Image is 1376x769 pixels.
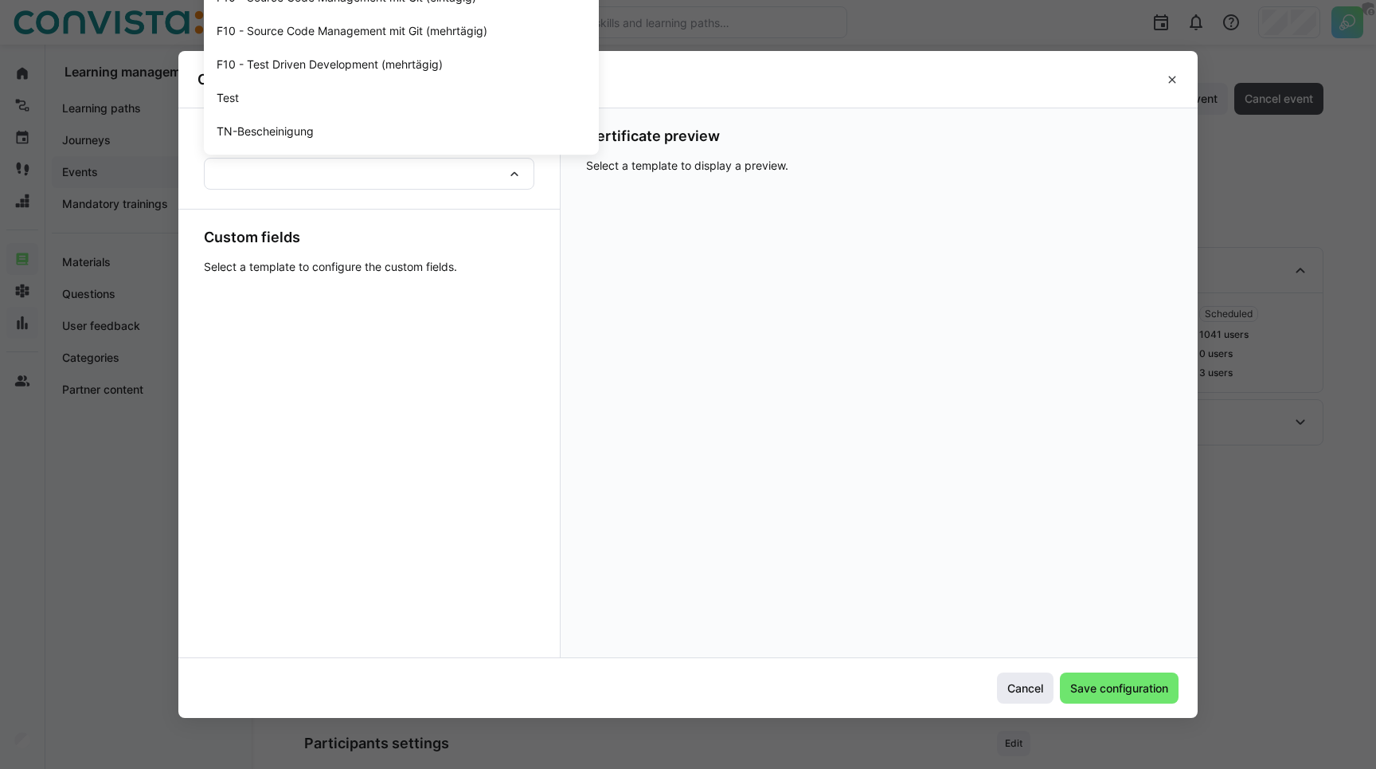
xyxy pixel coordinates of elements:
h3: Certificate configuration [197,70,369,88]
h3: Custom fields [204,229,534,246]
button: Save configuration [1060,673,1179,704]
h3: Certificate preview [586,128,1172,145]
span: TN-Bescheinigung [217,124,314,139]
button: Cancel [997,673,1053,704]
span: Save configuration [1068,681,1171,696]
p: Select a template to configure the custom fields. [204,259,534,275]
p: Select a template to display a preview. [586,158,1172,174]
span: Cancel [1005,681,1046,696]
